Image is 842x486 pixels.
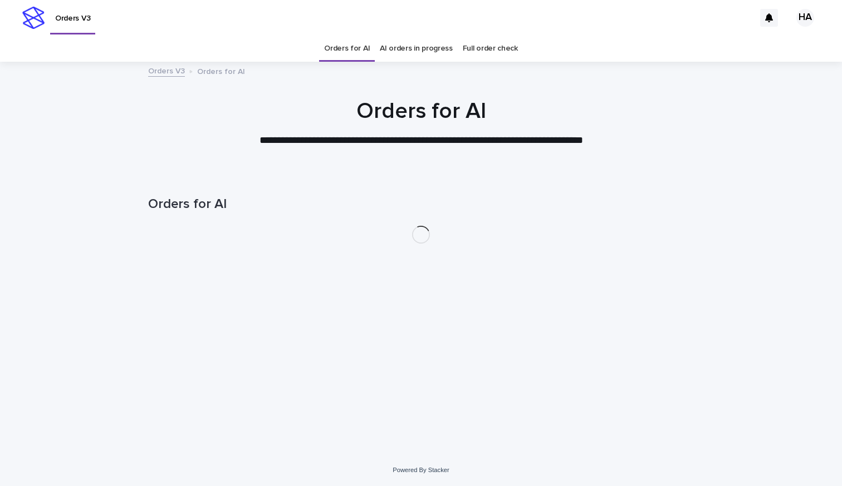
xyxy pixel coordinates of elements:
a: Orders V3 [148,64,185,77]
a: Full order check [463,36,518,62]
p: Orders for AI [197,65,245,77]
h1: Orders for AI [148,196,694,212]
a: Powered By Stacker [393,467,449,473]
img: stacker-logo-s-only.png [22,7,45,29]
a: Orders for AI [324,36,370,62]
div: HA [796,9,814,27]
h1: Orders for AI [148,98,694,125]
a: AI orders in progress [380,36,453,62]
